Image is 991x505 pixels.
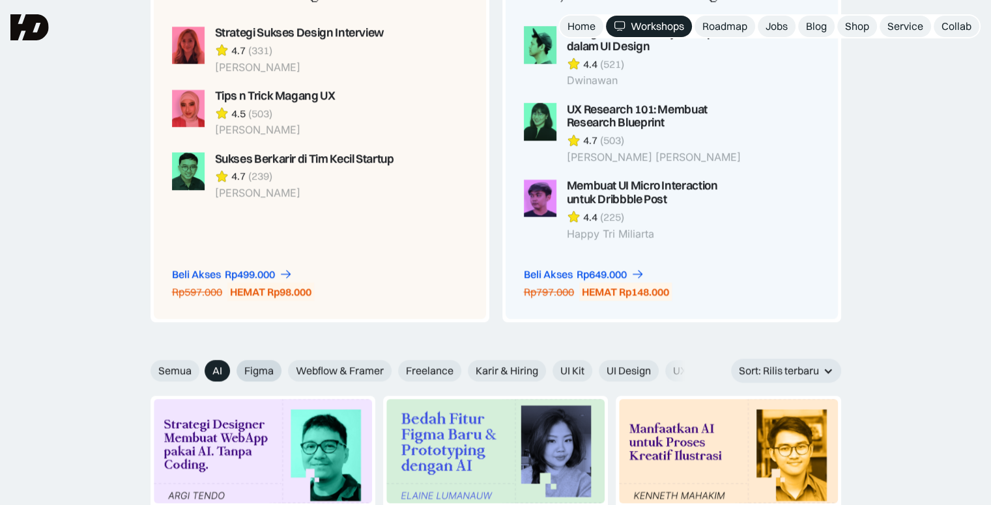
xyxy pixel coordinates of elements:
[172,267,221,281] div: Beli Akses
[880,16,931,37] a: Service
[231,44,246,57] div: 4.7
[560,16,603,37] a: Home
[215,124,336,136] div: [PERSON_NAME]
[248,169,272,183] div: (239)
[583,133,597,147] div: 4.7
[631,20,684,33] div: Workshops
[151,360,691,381] form: Email Form
[215,89,336,103] div: Tips n Trick Magang UX
[739,364,819,377] div: Sort: Rilis terbaru
[158,364,192,377] span: Semua
[215,152,394,166] div: Sukses Berkarir di Tim Kecil Startup
[172,26,396,74] a: Strategi Sukses Design Interview4.7(331)[PERSON_NAME]
[212,364,222,377] span: AI
[702,20,747,33] div: Roadmap
[524,103,748,164] a: UX Research 101: Membuat Research Blueprint4.7(503)[PERSON_NAME] [PERSON_NAME]
[524,26,748,87] a: Mengolah Referensi jadi Inspirasi dalam UI Design4.4(521)Dwinawan
[934,16,979,37] a: Collab
[225,267,275,281] div: Rp499.000
[230,285,311,299] div: HEMAT Rp98.000
[607,364,651,377] span: UI Design
[600,210,624,224] div: (225)
[524,267,573,281] div: Beli Akses
[567,26,748,53] div: Mengolah Referensi jadi Inspirasi dalam UI Design
[244,364,274,377] span: Figma
[567,151,748,163] div: [PERSON_NAME] [PERSON_NAME]
[845,20,869,33] div: Shop
[172,267,293,281] a: Beli AksesRp499.000
[798,16,835,37] a: Blog
[806,20,827,33] div: Blog
[887,20,923,33] div: Service
[582,285,669,299] div: HEMAT Rp148.000
[837,16,877,37] a: Shop
[606,16,692,37] a: Workshops
[567,74,748,87] div: Dwinawan
[172,285,222,299] div: Rp597.000
[600,133,624,147] div: (503)
[567,179,748,206] div: Membuat UI Micro Interaction untuk Dribbble Post
[172,89,396,137] a: Tips n Trick Magang UX4.5(503)[PERSON_NAME]
[766,20,788,33] div: Jobs
[560,364,584,377] span: UI Kit
[406,364,453,377] span: Freelance
[583,210,597,224] div: 4.4
[695,16,755,37] a: Roadmap
[231,169,246,183] div: 4.7
[215,61,384,74] div: [PERSON_NAME]
[524,267,644,281] a: Beli AksesRp649.000
[567,20,596,33] div: Home
[248,44,272,57] div: (331)
[583,57,597,71] div: 4.4
[231,107,246,120] div: 4.5
[758,16,796,37] a: Jobs
[296,364,384,377] span: Webflow & Framer
[731,359,841,383] div: Sort: Rilis terbaru
[215,26,384,40] div: Strategi Sukses Design Interview
[673,364,721,377] span: UX Design
[567,103,748,130] div: UX Research 101: Membuat Research Blueprint
[524,179,748,240] a: Membuat UI Micro Interaction untuk Dribbble Post4.4(225)Happy Tri Miliarta
[248,107,272,120] div: (503)
[215,187,394,199] div: [PERSON_NAME]
[577,267,627,281] div: Rp649.000
[524,285,574,299] div: Rp797.000
[941,20,971,33] div: Collab
[600,57,624,71] div: (521)
[476,364,538,377] span: Karir & Hiring
[567,228,748,240] div: Happy Tri Miliarta
[172,152,396,200] a: Sukses Berkarir di Tim Kecil Startup4.7(239)[PERSON_NAME]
